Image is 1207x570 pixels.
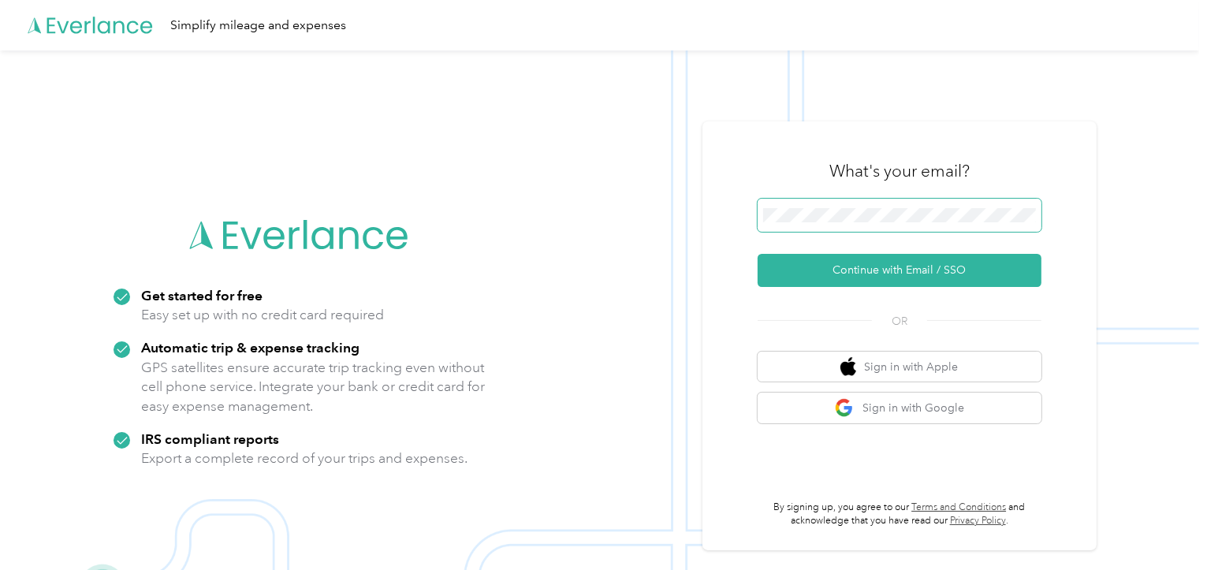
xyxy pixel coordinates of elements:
[950,515,1006,527] a: Privacy Policy
[911,501,1006,513] a: Terms and Conditions
[141,449,468,468] p: Export a complete record of your trips and expenses.
[141,305,384,325] p: Easy set up with no credit card required
[840,357,856,377] img: apple logo
[758,393,1041,423] button: google logoSign in with Google
[758,352,1041,382] button: apple logoSign in with Apple
[758,501,1041,528] p: By signing up, you agree to our and acknowledge that you have read our .
[835,398,855,418] img: google logo
[872,313,927,330] span: OR
[141,358,486,416] p: GPS satellites ensure accurate trip tracking even without cell phone service. Integrate your bank...
[141,339,359,356] strong: Automatic trip & expense tracking
[829,160,970,182] h3: What's your email?
[758,254,1041,287] button: Continue with Email / SSO
[141,287,263,304] strong: Get started for free
[170,16,346,35] div: Simplify mileage and expenses
[141,430,279,447] strong: IRS compliant reports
